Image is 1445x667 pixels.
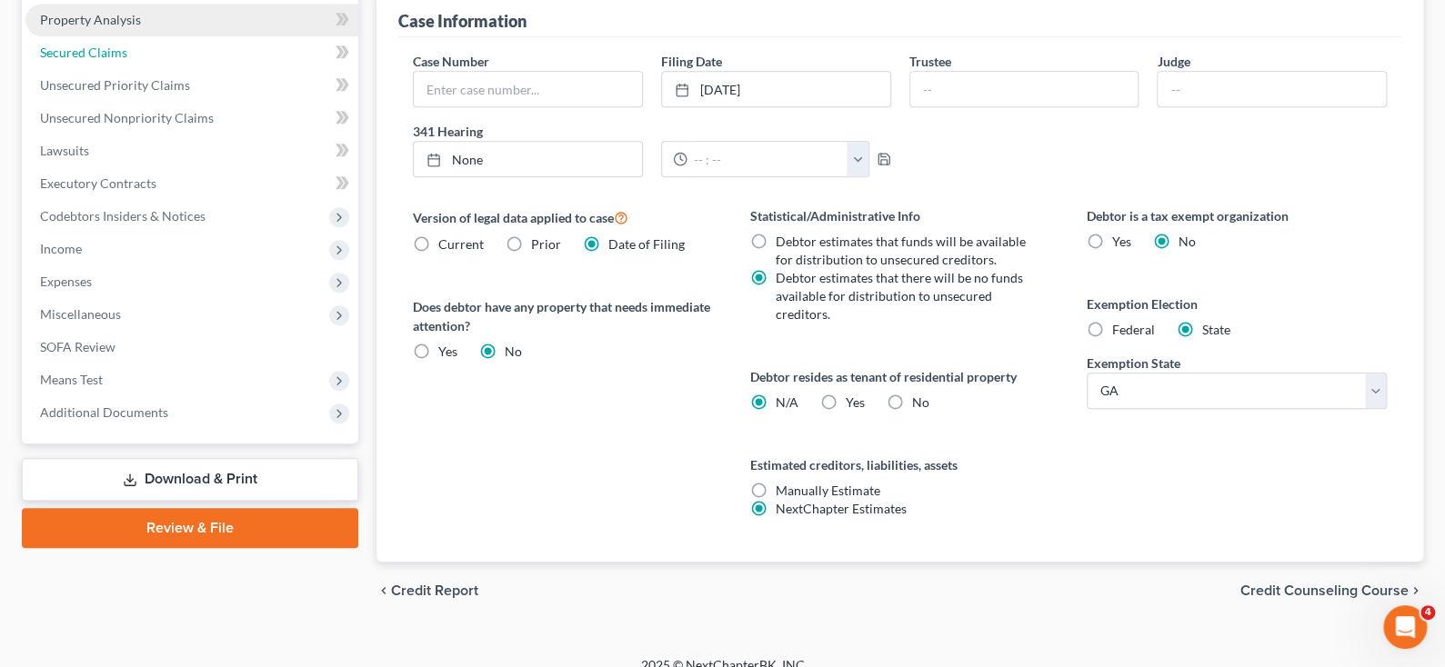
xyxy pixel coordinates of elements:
span: Credit Report [391,583,478,598]
span: Federal [1112,322,1155,337]
i: chevron_left [376,583,391,598]
span: No [1179,234,1196,249]
input: -- : -- [687,142,848,176]
input: -- [1158,72,1386,106]
label: Exemption State [1087,353,1180,373]
label: Version of legal data applied to case [413,206,713,228]
span: SOFA Review [40,339,115,354]
span: Additional Documents [40,404,168,420]
input: -- [910,72,1139,106]
span: N/A [776,394,798,410]
label: Trustee [909,52,951,71]
label: Debtor is a tax exempt organization [1087,206,1387,225]
span: Debtor estimates that funds will be available for distribution to unsecured creditors. [776,234,1026,267]
span: Secured Claims [40,45,127,60]
iframe: Intercom live chat [1383,605,1427,649]
span: Unsecured Priority Claims [40,77,190,93]
label: Judge [1157,52,1189,71]
span: Prior [531,236,561,252]
label: Filing Date [661,52,722,71]
button: chevron_left Credit Report [376,583,478,598]
span: Debtor estimates that there will be no funds available for distribution to unsecured creditors. [776,270,1023,322]
a: Review & File [22,508,358,548]
span: No [912,394,929,410]
a: Secured Claims [25,36,358,69]
span: Property Analysis [40,12,141,27]
label: Exemption Election [1087,294,1387,314]
span: Lawsuits [40,143,89,158]
span: Income [40,241,82,256]
a: Property Analysis [25,4,358,36]
span: Yes [438,343,457,359]
label: Case Number [413,52,489,71]
span: No [505,343,522,359]
span: 4 [1420,605,1435,620]
a: Executory Contracts [25,167,358,200]
span: Codebtors Insiders & Notices [40,208,206,224]
a: [DATE] [662,72,890,106]
span: Date of Filing [608,236,685,252]
a: SOFA Review [25,331,358,363]
span: Yes [846,394,865,410]
span: Means Test [40,372,103,387]
span: Executory Contracts [40,175,156,191]
i: chevron_right [1409,583,1423,598]
a: Download & Print [22,458,358,501]
a: Unsecured Priority Claims [25,69,358,102]
label: Statistical/Administrative Info [750,206,1050,225]
span: Unsecured Nonpriority Claims [40,110,214,125]
label: Does debtor have any property that needs immediate attention? [413,297,713,335]
span: Miscellaneous [40,306,121,322]
span: Expenses [40,274,92,289]
label: 341 Hearing [404,122,899,141]
a: None [414,142,642,176]
label: Estimated creditors, liabilities, assets [750,455,1050,474]
div: Case Information [398,10,527,32]
label: Debtor resides as tenant of residential property [750,367,1050,386]
span: Manually Estimate [776,483,880,498]
span: Credit Counseling Course [1240,583,1409,598]
button: Credit Counseling Course chevron_right [1240,583,1423,598]
span: State [1202,322,1230,337]
span: NextChapter Estimates [776,501,907,516]
a: Unsecured Nonpriority Claims [25,102,358,134]
span: Yes [1112,234,1131,249]
span: Current [438,236,484,252]
a: Lawsuits [25,134,358,167]
input: Enter case number... [414,72,642,106]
